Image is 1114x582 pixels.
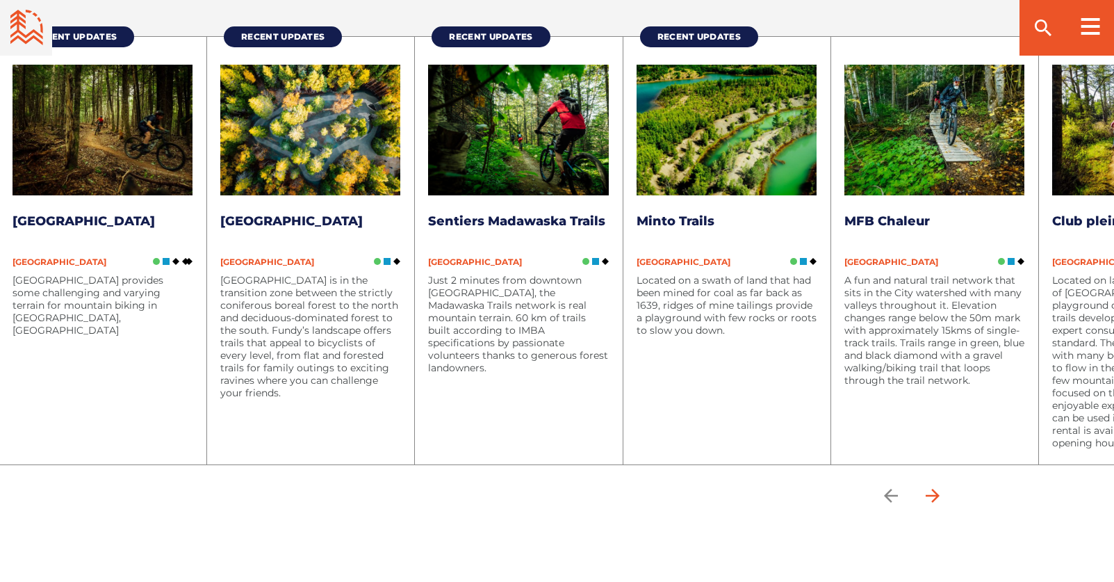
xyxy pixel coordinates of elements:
[220,213,363,229] a: [GEOGRAPHIC_DATA]
[449,31,532,42] span: Recent Updates
[16,26,134,47] a: Recent Updates
[880,485,901,506] ion-icon: arrow back
[602,258,609,265] img: Black Diamond
[224,26,342,47] a: Recent Updates
[844,274,1024,387] p: A fun and natural trail network that sits in the City watershed with many valleys throughout it. ...
[637,257,730,267] span: [GEOGRAPHIC_DATA]
[640,26,758,47] a: Recent Updates
[13,213,155,229] a: [GEOGRAPHIC_DATA]
[393,258,400,265] img: Black Diamond
[428,274,608,374] p: Just 2 minutes from downtown [GEOGRAPHIC_DATA], the Madawaska Trails network is real mountain ter...
[1008,258,1015,265] img: Blue Square
[172,258,179,265] img: Black Diamond
[153,258,160,265] img: Green Circle
[582,258,589,265] img: Green Circle
[13,257,106,267] span: [GEOGRAPHIC_DATA]
[374,258,381,265] img: Green Circle
[800,258,807,265] img: Blue Square
[844,257,938,267] span: [GEOGRAPHIC_DATA]
[432,26,550,47] a: Recent Updates
[241,31,325,42] span: Recent Updates
[33,31,117,42] span: Recent Updates
[1017,258,1024,265] img: Black Diamond
[428,257,522,267] span: [GEOGRAPHIC_DATA]
[998,258,1005,265] img: Green Circle
[428,213,605,229] a: Sentiers Madawaska Trails
[657,31,741,42] span: Recent Updates
[592,258,599,265] img: Blue Square
[220,257,314,267] span: [GEOGRAPHIC_DATA]
[182,258,193,265] img: Double Black DIamond
[790,258,797,265] img: Green Circle
[384,258,391,265] img: Blue Square
[163,258,170,265] img: Blue Square
[922,485,943,506] ion-icon: arrow forward
[810,258,817,265] img: Black Diamond
[220,274,400,399] p: [GEOGRAPHIC_DATA] is in the transition zone between the strictly coniferous boreal forest to the ...
[13,274,193,337] p: [GEOGRAPHIC_DATA] provides some challenging and varying terrain for mountain biking in [GEOGRAPHI...
[1032,17,1054,39] ion-icon: search
[637,213,714,229] a: Minto Trails
[637,274,817,337] p: Located on a swath of land that had been mined for coal as far back as 1639, ridges of mine taili...
[844,213,930,229] a: MFB Chaleur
